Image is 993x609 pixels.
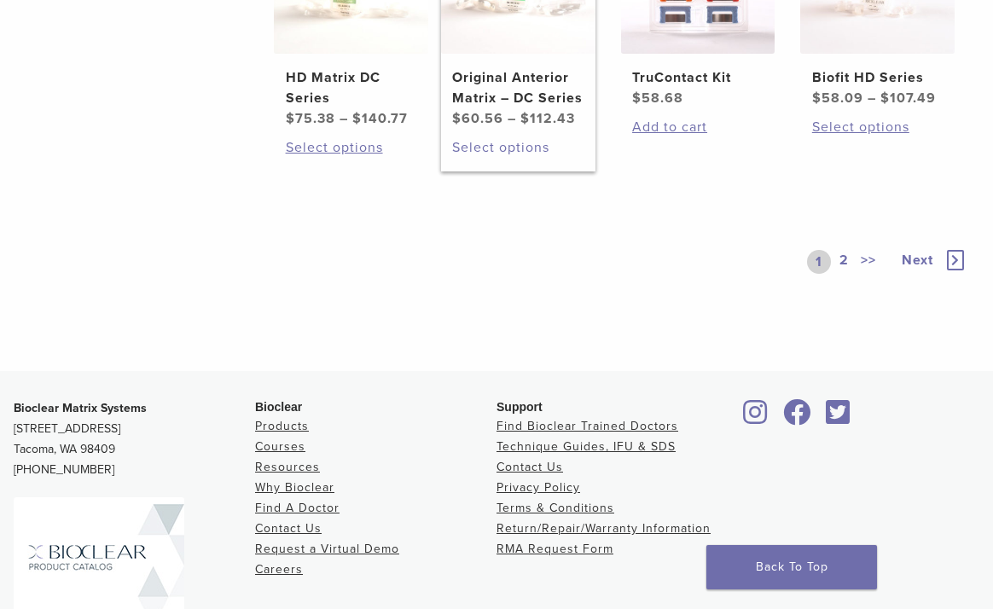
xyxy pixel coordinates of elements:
[632,90,642,107] span: $
[812,67,944,88] h2: Biofit HD Series
[352,110,362,127] span: $
[496,480,580,495] a: Privacy Policy
[496,439,676,454] a: Technique Guides, IFU & SDS
[706,545,877,589] a: Back To Top
[496,542,613,556] a: RMA Request Form
[286,110,295,127] span: $
[880,90,936,107] bdi: 107.49
[255,562,303,577] a: Careers
[255,480,334,495] a: Why Bioclear
[777,409,816,426] a: Bioclear
[496,521,711,536] a: Return/Repair/Warranty Information
[452,67,584,108] h2: Original Anterior Matrix – DC Series
[496,501,614,515] a: Terms & Conditions
[255,521,322,536] a: Contact Us
[496,460,563,474] a: Contact Us
[520,110,530,127] span: $
[496,419,678,433] a: Find Bioclear Trained Doctors
[880,90,890,107] span: $
[836,250,852,274] a: 2
[255,542,399,556] a: Request a Virtual Demo
[820,409,856,426] a: Bioclear
[812,90,822,107] span: $
[452,110,462,127] span: $
[286,137,417,158] a: Select options for “HD Matrix DC Series”
[812,90,863,107] bdi: 58.09
[812,117,944,137] a: Select options for “Biofit HD Series”
[255,400,302,414] span: Bioclear
[902,252,933,269] span: Next
[508,110,516,127] span: –
[632,90,683,107] bdi: 58.68
[868,90,876,107] span: –
[14,401,147,415] strong: Bioclear Matrix Systems
[520,110,575,127] bdi: 112.43
[255,501,340,515] a: Find A Doctor
[286,67,417,108] h2: HD Matrix DC Series
[255,460,320,474] a: Resources
[255,419,309,433] a: Products
[14,398,255,480] p: [STREET_ADDRESS] Tacoma, WA 98409 [PHONE_NUMBER]
[632,117,764,137] a: Add to cart: “TruContact Kit”
[632,67,764,88] h2: TruContact Kit
[496,400,543,414] span: Support
[738,409,774,426] a: Bioclear
[452,110,503,127] bdi: 60.56
[857,250,880,274] a: >>
[286,110,335,127] bdi: 75.38
[255,439,305,454] a: Courses
[807,250,831,274] a: 1
[352,110,408,127] bdi: 140.77
[340,110,348,127] span: –
[452,137,584,158] a: Select options for “Original Anterior Matrix - DC Series”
